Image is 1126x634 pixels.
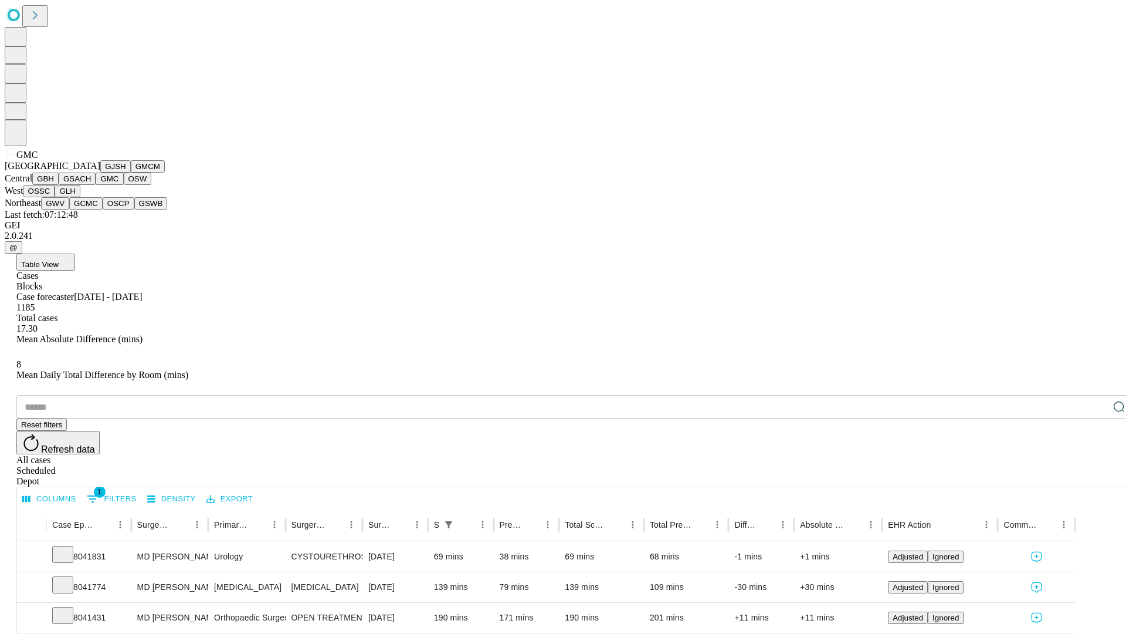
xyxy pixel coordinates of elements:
button: Sort [608,517,625,533]
button: Refresh data [16,431,100,454]
button: OSW [124,173,152,185]
span: Reset filters [21,420,62,429]
div: +11 mins [734,603,788,633]
div: EHR Action [888,520,931,530]
button: Sort [392,517,409,533]
div: Primary Service [214,520,248,530]
span: [DATE] - [DATE] [74,292,142,302]
button: Select columns [19,490,79,508]
button: Menu [625,517,641,533]
span: 17.30 [16,323,38,333]
span: Total cases [16,313,57,323]
span: Ignored [932,552,959,561]
div: Surgeon Name [137,520,171,530]
div: GEI [5,220,1121,231]
span: Northeast [5,198,41,208]
div: CYSTOURETHROSCOPY WITH INSERTION URETERAL [MEDICAL_DATA] [291,542,357,572]
button: OSSC [23,185,55,197]
button: Menu [474,517,491,533]
div: MD [PERSON_NAME] [137,572,202,602]
button: Table View [16,254,75,271]
div: [MEDICAL_DATA] [291,572,357,602]
span: Adjusted [893,552,923,561]
button: Sort [250,517,266,533]
div: 190 mins [434,603,488,633]
div: 1 active filter [440,517,457,533]
button: GBH [32,173,59,185]
span: Adjusted [893,583,923,592]
div: 79 mins [500,572,554,602]
button: Sort [172,517,189,533]
button: Reset filters [16,419,67,431]
div: 8041774 [52,572,126,602]
div: 109 mins [650,572,723,602]
div: 38 mins [500,542,554,572]
div: Case Epic Id [52,520,94,530]
button: Menu [863,517,879,533]
div: 68 mins [650,542,723,572]
button: Sort [1039,517,1056,533]
button: GJSH [100,160,131,173]
div: 69 mins [565,542,638,572]
div: 190 mins [565,603,638,633]
button: Export [204,490,256,508]
button: Menu [266,517,283,533]
button: Sort [932,517,948,533]
div: +1 mins [800,542,876,572]
div: Surgery Date [368,520,391,530]
span: Mean Daily Total Difference by Room (mins) [16,370,188,380]
div: MD [PERSON_NAME] [PERSON_NAME] Md [137,603,202,633]
span: Ignored [932,583,959,592]
span: Last fetch: 07:12:48 [5,210,78,220]
div: Total Scheduled Duration [565,520,607,530]
button: Menu [189,517,205,533]
div: Orthopaedic Surgery [214,603,279,633]
div: OPEN TREATMENT [MEDICAL_DATA] WITH PLATE [291,603,357,633]
div: +11 mins [800,603,876,633]
div: 139 mins [565,572,638,602]
span: Table View [21,260,59,269]
span: [GEOGRAPHIC_DATA] [5,161,100,171]
button: Adjusted [888,612,928,624]
span: Mean Absolute Difference (mins) [16,334,143,344]
span: Ignored [932,613,959,622]
div: [DATE] [368,572,422,602]
button: Menu [112,517,128,533]
button: Sort [758,517,775,533]
div: Surgery Name [291,520,325,530]
div: Absolute Difference [800,520,845,530]
button: Sort [693,517,709,533]
span: 8 [16,359,21,369]
span: Adjusted [893,613,923,622]
button: Adjusted [888,551,928,563]
div: 69 mins [434,542,488,572]
div: Urology [214,542,279,572]
div: [MEDICAL_DATA] [214,572,279,602]
button: Menu [1056,517,1072,533]
div: Comments [1003,520,1037,530]
span: Refresh data [41,444,95,454]
button: Menu [709,517,725,533]
div: +30 mins [800,572,876,602]
div: -30 mins [734,572,788,602]
div: Difference [734,520,757,530]
span: West [5,186,23,195]
button: Sort [523,517,540,533]
button: Sort [327,517,343,533]
div: Total Predicted Duration [650,520,692,530]
button: Sort [846,517,863,533]
span: Central [5,173,32,183]
button: Expand [23,608,40,629]
div: 139 mins [434,572,488,602]
button: Menu [978,517,995,533]
div: [DATE] [368,542,422,572]
div: 8041831 [52,542,126,572]
span: 1 [94,486,106,498]
div: Scheduled In Room Duration [434,520,439,530]
button: Ignored [928,551,964,563]
button: Menu [409,517,425,533]
button: Menu [540,517,556,533]
button: @ [5,241,22,254]
button: Adjusted [888,581,928,593]
div: 8041431 [52,603,126,633]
